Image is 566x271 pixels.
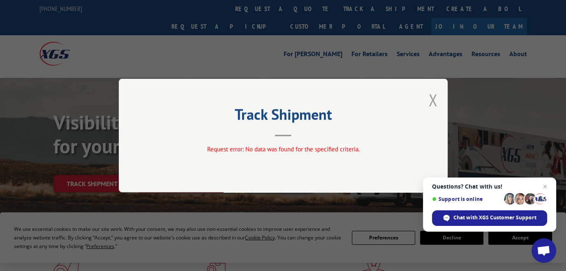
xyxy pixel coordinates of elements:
button: Close modal [428,89,437,111]
a: Open chat [531,238,556,263]
span: Questions? Chat with us! [432,183,547,190]
span: Chat with XGS Customer Support [453,214,536,221]
span: Request error: No data was found for the specified criteria. [207,145,359,153]
span: Support is online [432,196,501,202]
span: Chat with XGS Customer Support [432,210,547,226]
h2: Track Shipment [160,109,407,124]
